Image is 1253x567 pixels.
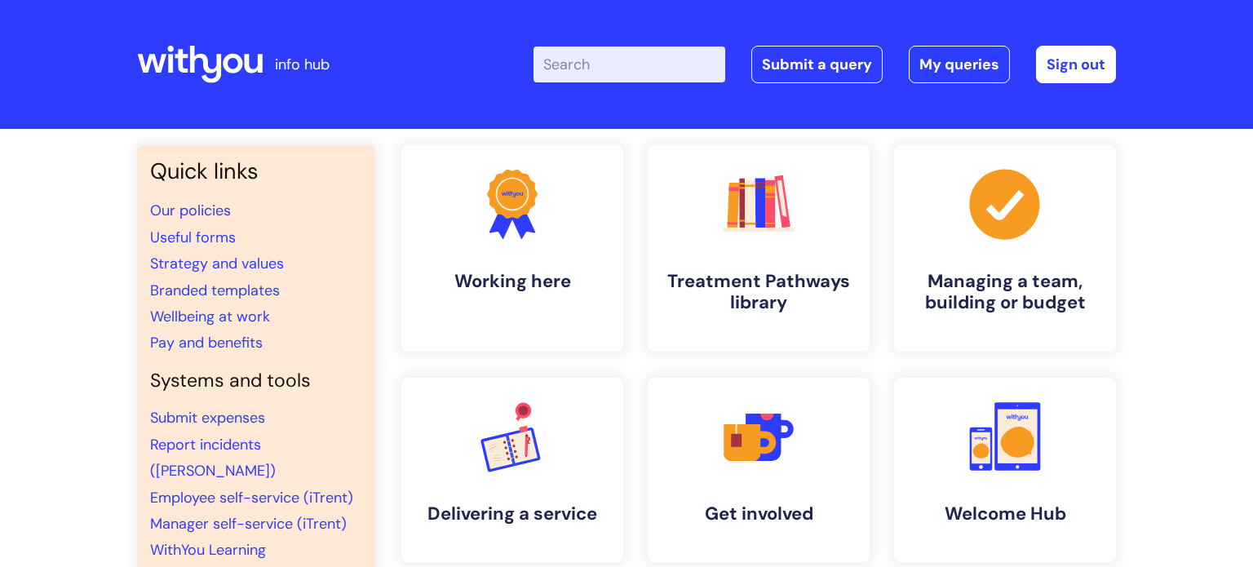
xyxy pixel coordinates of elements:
h4: Systems and tools [150,370,362,392]
div: | - [534,46,1116,83]
a: My queries [909,46,1010,83]
a: Submit expenses [150,408,265,427]
p: info hub [275,51,330,78]
h4: Working here [414,271,610,292]
a: Useful forms [150,228,236,247]
a: Welcome Hub [894,378,1116,562]
a: Strategy and values [150,254,284,273]
a: Wellbeing at work [150,307,270,326]
a: WithYou Learning [150,540,266,560]
input: Search [534,47,725,82]
a: Submit a query [751,46,883,83]
h4: Delivering a service [414,503,610,525]
h4: Get involved [661,503,857,525]
a: Branded templates [150,281,280,300]
a: Sign out [1036,46,1116,83]
h4: Treatment Pathways library [661,271,857,314]
a: Report incidents ([PERSON_NAME]) [150,435,276,481]
a: Our policies [150,201,231,220]
h4: Welcome Hub [907,503,1103,525]
h3: Quick links [150,158,362,184]
a: Employee self-service (iTrent) [150,488,353,507]
a: Treatment Pathways library [648,145,870,352]
a: Working here [401,145,623,352]
h4: Managing a team, building or budget [907,271,1103,314]
a: Delivering a service [401,378,623,562]
a: Manager self-service (iTrent) [150,514,347,534]
a: Managing a team, building or budget [894,145,1116,352]
a: Pay and benefits [150,333,263,352]
a: Get involved [648,378,870,562]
